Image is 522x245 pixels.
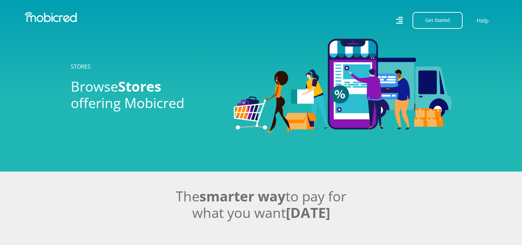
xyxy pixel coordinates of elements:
[118,77,161,96] span: Stores
[413,12,463,29] button: Get Started
[234,39,452,133] img: Stores
[71,78,223,111] h2: Browse offering Mobicred
[286,203,330,222] span: [DATE]
[71,63,91,70] a: STORES
[25,12,77,22] img: Mobicred
[476,16,489,25] a: Help
[71,188,452,221] h2: The to pay for what you want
